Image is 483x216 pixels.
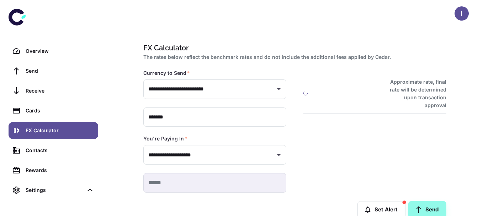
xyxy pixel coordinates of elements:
[26,67,94,75] div: Send
[26,47,94,55] div: Overview
[26,186,83,194] div: Settings
[26,127,94,134] div: FX Calculator
[9,62,98,79] a: Send
[26,87,94,95] div: Receive
[9,43,98,60] a: Overview
[26,166,94,174] div: Rewards
[274,84,284,94] button: Open
[382,78,446,109] h6: Approximate rate, final rate will be determined upon transaction approval
[9,102,98,119] a: Cards
[143,70,190,77] label: Currency to Send
[26,146,94,154] div: Contacts
[455,6,469,21] button: I
[9,82,98,99] a: Receive
[26,107,94,115] div: Cards
[274,150,284,160] button: Open
[9,142,98,159] a: Contacts
[9,122,98,139] a: FX Calculator
[143,135,187,142] label: You're Paying In
[143,43,444,53] h1: FX Calculator
[9,162,98,179] a: Rewards
[9,182,98,199] div: Settings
